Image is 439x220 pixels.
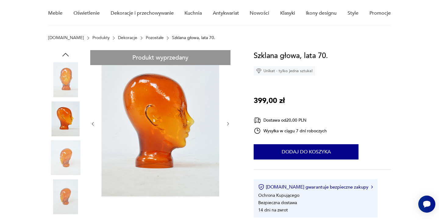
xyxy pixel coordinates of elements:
[258,184,373,190] button: [DOMAIN_NAME] gwarantuje bezpieczne zakupy
[254,144,359,159] button: Dodaj do koszyka
[48,2,62,25] a: Meble
[418,196,435,213] iframe: Smartsupp widget button
[258,200,297,206] li: Bezpieczna dostawa
[369,2,391,25] a: Promocje
[146,35,164,40] a: Pozostałe
[256,68,262,74] img: Ikona diamentu
[254,50,328,62] h1: Szklana głowa, lata 70.
[250,2,269,25] a: Nowości
[254,95,285,107] p: 399,00 zł
[254,116,327,124] div: Dostawa od 20,00 PLN
[306,2,337,25] a: Ikony designu
[48,140,83,175] img: Zdjęcie produktu Szklana głowa, lata 70.
[48,62,83,97] img: Zdjęcie produktu Szklana głowa, lata 70.
[184,2,202,25] a: Kuchnia
[48,101,83,136] img: Zdjęcie produktu Szklana głowa, lata 70.
[254,116,261,124] img: Ikona dostawy
[258,207,288,213] li: 14 dni na zwrot
[258,184,264,190] img: Ikona certyfikatu
[172,35,215,40] p: Szklana głowa, lata 70.
[254,127,327,134] div: Wysyłka w ciągu 7 dni roboczych
[213,2,239,25] a: Antykwariat
[371,185,373,189] img: Ikona strzałki w prawo
[348,2,359,25] a: Style
[73,2,100,25] a: Oświetlenie
[102,50,219,196] img: Zdjęcie produktu Szklana głowa, lata 70.
[111,2,174,25] a: Dekoracje i przechowywanie
[118,35,137,40] a: Dekoracje
[280,2,295,25] a: Klasyki
[254,66,315,75] div: Unikat - tylko jedna sztuka!
[92,35,110,40] a: Produkty
[48,179,83,214] img: Zdjęcie produktu Szklana głowa, lata 70.
[48,35,84,40] a: [DOMAIN_NAME]
[90,50,230,65] div: Produkt wyprzedany
[258,193,299,198] li: Ochrona Kupującego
